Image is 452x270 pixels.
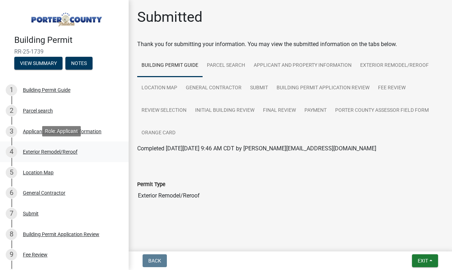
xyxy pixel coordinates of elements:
a: Fee Review [374,77,410,100]
a: Parcel search [203,54,249,77]
a: Review Selection [137,99,191,122]
div: General Contractor [23,190,65,195]
button: Notes [65,57,93,70]
div: Exterior Remodel/Reroof [23,149,78,154]
div: Location Map [23,170,54,175]
button: Exit [412,254,438,267]
a: Orange Card [137,122,180,145]
a: Initial Building Review [191,99,259,122]
div: 5 [6,167,17,178]
div: 4 [6,146,17,157]
wm-modal-confirm: Notes [65,61,93,66]
wm-modal-confirm: Summary [14,61,63,66]
div: Role: Applicant [42,126,81,136]
a: Submit [246,77,272,100]
div: Parcel search [23,108,53,113]
a: Payment [300,99,331,122]
div: Submit [23,211,39,216]
label: Permit Type [137,182,165,187]
div: 1 [6,84,17,96]
div: 2 [6,105,17,116]
a: Porter County Assessor Field Form [331,99,433,122]
a: Exterior Remodel/Reroof [356,54,433,77]
a: Final Review [259,99,300,122]
a: Building Permit Application Review [272,77,374,100]
div: Building Permit Application Review [23,232,99,237]
a: Building Permit Guide [137,54,203,77]
div: Applicant and Property Information [23,129,101,134]
a: Applicant and Property Information [249,54,356,77]
span: Completed [DATE][DATE] 9:46 AM CDT by [PERSON_NAME][EMAIL_ADDRESS][DOMAIN_NAME] [137,145,376,152]
img: Porter County, Indiana [14,7,117,27]
h1: Submitted [137,9,203,26]
span: RR-25-1739 [14,48,114,55]
span: Exit [418,258,428,264]
div: Building Permit Guide [23,87,70,92]
div: 7 [6,208,17,219]
a: Location Map [137,77,182,100]
div: 3 [6,126,17,137]
h4: Building Permit [14,35,123,45]
div: 9 [6,249,17,260]
span: Back [148,258,161,264]
div: Fee Review [23,252,48,257]
button: Back [143,254,167,267]
div: 8 [6,229,17,240]
a: General Contractor [182,77,246,100]
button: View Summary [14,57,63,70]
div: 6 [6,187,17,199]
div: Thank you for submitting your information. You may view the submitted information on the tabs below. [137,40,443,49]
